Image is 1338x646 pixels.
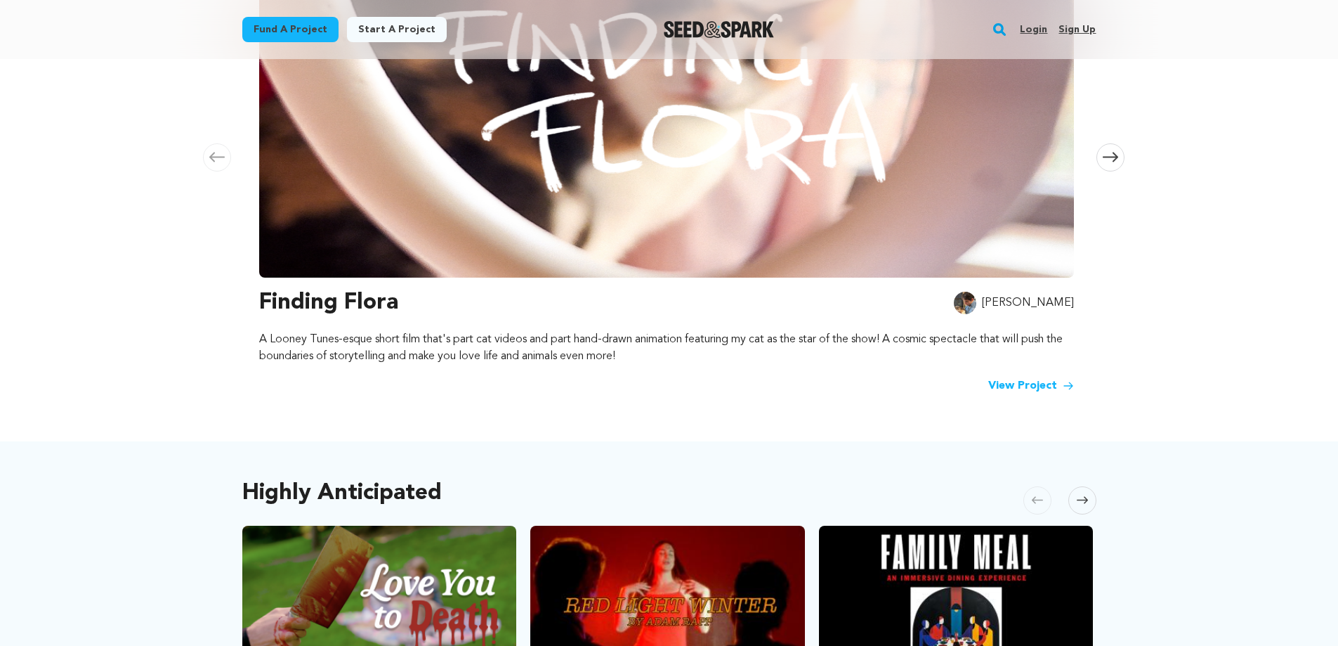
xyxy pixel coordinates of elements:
[954,292,976,314] img: e6948424967afddf.jpg
[664,21,774,38] img: Seed&Spark Logo Dark Mode
[1058,18,1096,41] a: Sign up
[1020,18,1047,41] a: Login
[259,331,1074,365] p: A Looney Tunes-esque short film that's part cat videos and part hand-drawn animation featuring my...
[664,21,774,38] a: Seed&Spark Homepage
[242,17,339,42] a: Fund a project
[988,377,1074,394] a: View Project
[982,295,1074,311] p: [PERSON_NAME]
[347,17,447,42] a: Start a project
[242,484,442,503] h2: Highly Anticipated
[259,286,398,320] h3: Finding Flora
